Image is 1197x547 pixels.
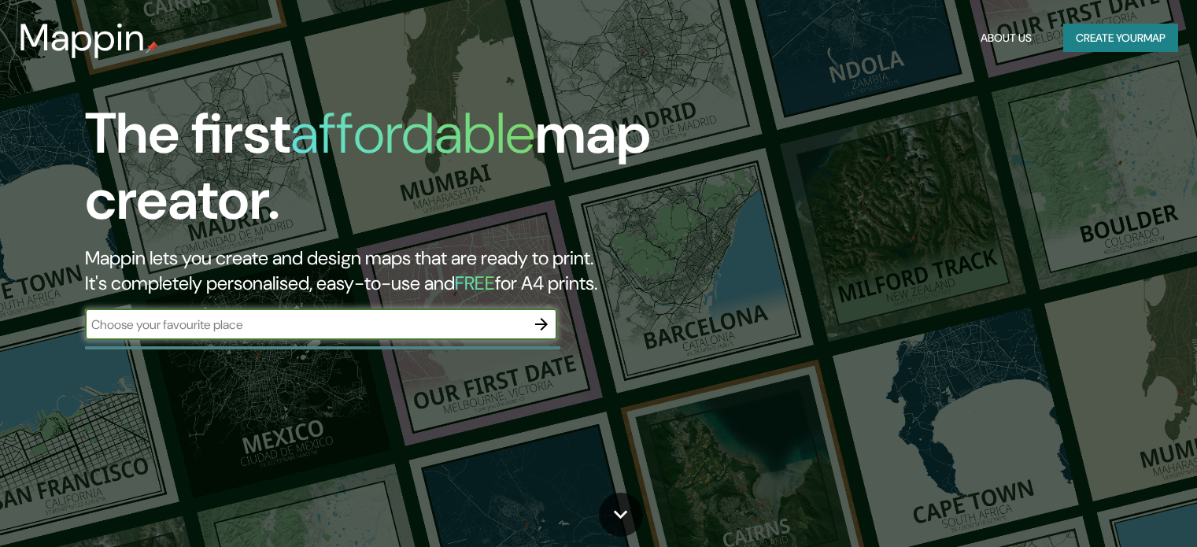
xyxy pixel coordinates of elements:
button: About Us [974,24,1038,53]
h5: FREE [455,271,495,295]
h2: Mappin lets you create and design maps that are ready to print. It's completely personalised, eas... [85,246,684,296]
h1: The first map creator. [85,101,684,246]
img: mappin-pin [146,41,158,54]
h3: Mappin [19,16,146,60]
button: Create yourmap [1063,24,1178,53]
input: Choose your favourite place [85,316,526,334]
h1: affordable [290,97,535,170]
